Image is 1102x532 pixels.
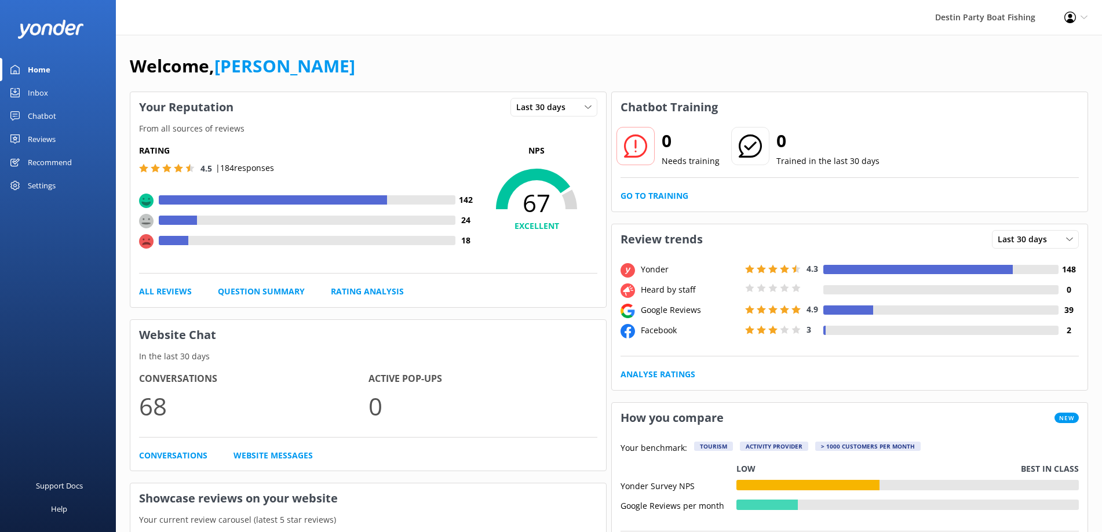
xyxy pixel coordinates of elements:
div: Inbox [28,81,48,104]
p: | 184 responses [216,162,274,174]
span: 4.3 [807,263,818,274]
span: 4.5 [200,163,212,174]
h4: 39 [1059,304,1079,316]
h5: Rating [139,144,476,157]
p: Your benchmark: [621,442,687,456]
a: Website Messages [233,449,313,462]
span: 4.9 [807,304,818,315]
div: Home [28,58,50,81]
a: Analyse Ratings [621,368,695,381]
span: Last 30 days [998,233,1054,246]
a: Go to Training [621,190,688,202]
a: Conversations [139,449,207,462]
h3: Website Chat [130,320,606,350]
div: Support Docs [36,474,83,497]
h4: Conversations [139,371,368,387]
a: Rating Analysis [331,285,404,298]
p: Your current review carousel (latest 5 star reviews) [130,513,606,526]
h4: 0 [1059,283,1079,296]
h3: Chatbot Training [612,92,727,122]
h4: Active Pop-ups [368,371,598,387]
a: Question Summary [218,285,305,298]
h3: Showcase reviews on your website [130,483,606,513]
div: Yonder Survey NPS [621,480,736,490]
p: NPS [476,144,597,157]
a: [PERSON_NAME] [214,54,355,78]
div: Google Reviews per month [621,500,736,510]
div: > 1000 customers per month [815,442,921,451]
h4: 2 [1059,324,1079,337]
span: New [1054,413,1079,423]
div: Yonder [638,263,742,276]
p: Needs training [662,155,720,167]
div: Google Reviews [638,304,742,316]
h3: Your Reputation [130,92,242,122]
h3: Review trends [612,224,711,254]
div: Help [51,497,67,520]
h4: 148 [1059,263,1079,276]
h4: 24 [455,214,476,227]
div: Chatbot [28,104,56,127]
h2: 0 [662,127,720,155]
a: All Reviews [139,285,192,298]
p: Best in class [1021,462,1079,475]
div: Facebook [638,324,742,337]
h4: 142 [455,194,476,206]
span: Last 30 days [516,101,572,114]
h1: Welcome, [130,52,355,80]
p: 0 [368,387,598,425]
div: Recommend [28,151,72,174]
div: Tourism [694,442,733,451]
h4: EXCELLENT [476,220,597,232]
img: yonder-white-logo.png [17,20,84,39]
div: Reviews [28,127,56,151]
p: 68 [139,387,368,425]
div: Settings [28,174,56,197]
p: In the last 30 days [130,350,606,363]
p: Trained in the last 30 days [776,155,880,167]
span: 67 [476,188,597,217]
div: Activity Provider [740,442,808,451]
div: Heard by staff [638,283,742,296]
h3: How you compare [612,403,732,433]
h2: 0 [776,127,880,155]
h4: 18 [455,234,476,247]
p: Low [736,462,756,475]
p: From all sources of reviews [130,122,606,135]
span: 3 [807,324,811,335]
